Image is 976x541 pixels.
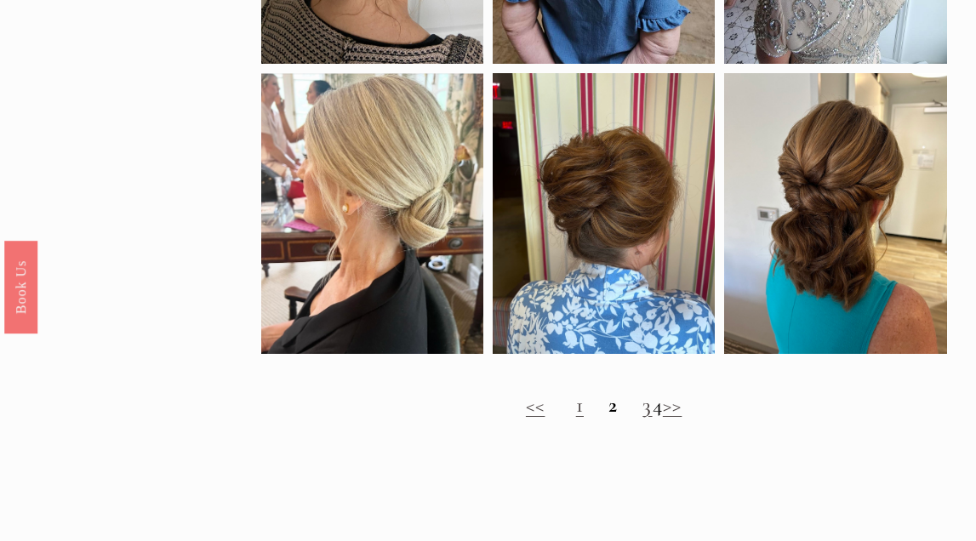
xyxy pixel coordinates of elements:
a: >> [663,392,682,418]
h2: 4 [261,393,947,418]
a: 3 [642,392,652,418]
a: Book Us [4,241,37,333]
strong: 2 [608,392,618,418]
a: << [526,392,545,418]
a: 1 [576,392,584,418]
